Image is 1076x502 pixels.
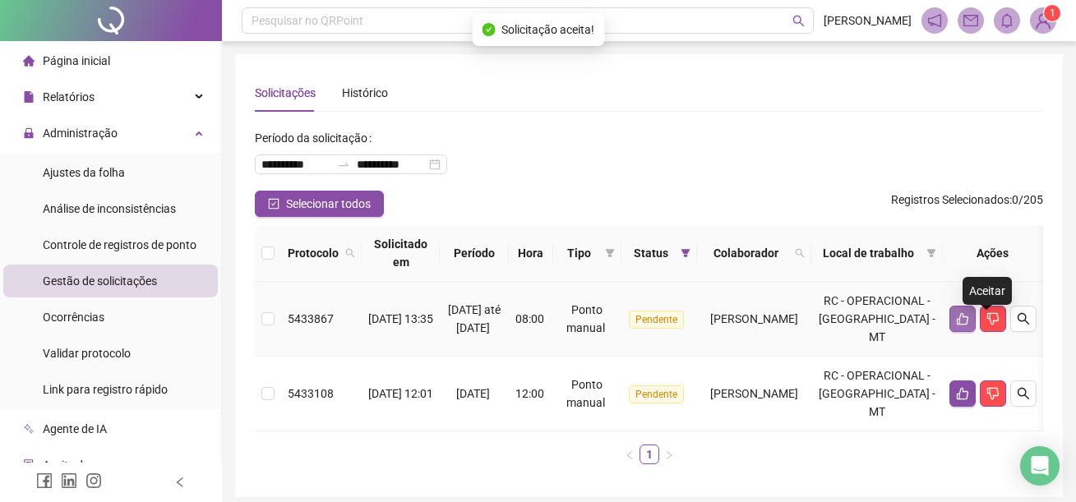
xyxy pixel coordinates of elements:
[811,357,943,431] td: RC - OPERACIONAL - [GEOGRAPHIC_DATA] - MT
[963,277,1012,305] div: Aceitar
[792,241,808,265] span: search
[448,303,501,334] span: [DATE] até [DATE]
[362,225,440,282] th: Solicitado em
[956,387,969,400] span: like
[710,387,798,400] span: [PERSON_NAME]
[664,450,674,460] span: right
[625,450,635,460] span: left
[620,444,640,464] button: left
[710,312,798,325] span: [PERSON_NAME]
[456,387,490,400] span: [DATE]
[1020,446,1060,486] div: Open Intercom Messenger
[23,55,35,67] span: home
[566,303,605,334] span: Ponto manual
[963,13,978,28] span: mail
[501,21,594,39] span: Solicitação aceita!
[61,472,77,489] span: linkedin
[368,312,433,325] span: [DATE] 13:35
[956,312,969,325] span: like
[43,383,168,396] span: Link para registro rápido
[926,248,936,258] span: filter
[342,84,388,102] div: Histórico
[824,12,912,30] span: [PERSON_NAME]
[43,54,110,67] span: Página inicial
[792,15,805,27] span: search
[255,191,384,217] button: Selecionar todos
[629,385,684,403] span: Pendente
[602,241,618,265] span: filter
[818,244,920,262] span: Local de trabalho
[43,458,110,472] span: Aceite de uso
[43,202,176,215] span: Análise de inconsistências
[1044,5,1060,21] sup: Atualize o seu contato no menu Meus Dados
[927,13,942,28] span: notification
[681,248,690,258] span: filter
[440,225,509,282] th: Período
[560,244,599,262] span: Tipo
[43,422,107,435] span: Agente de IA
[659,444,679,464] button: right
[43,274,157,288] span: Gestão de solicitações
[986,387,1000,400] span: dislike
[23,91,35,103] span: file
[337,158,350,171] span: to
[640,445,658,463] a: 1
[482,23,495,36] span: check-circle
[23,459,35,471] span: audit
[286,195,371,213] span: Selecionar todos
[85,472,102,489] span: instagram
[628,244,674,262] span: Status
[288,387,334,400] span: 5433108
[1000,13,1014,28] span: bell
[949,244,1037,262] div: Ações
[43,127,118,140] span: Administração
[1050,7,1055,19] span: 1
[43,90,95,104] span: Relatórios
[986,312,1000,325] span: dislike
[659,444,679,464] li: Próxima página
[515,312,544,325] span: 08:00
[677,241,694,265] span: filter
[640,444,659,464] li: 1
[255,84,316,102] div: Solicitações
[1017,312,1030,325] span: search
[345,248,355,258] span: search
[566,378,605,409] span: Ponto manual
[795,248,805,258] span: search
[288,244,339,262] span: Protocolo
[43,347,131,360] span: Validar protocolo
[43,166,125,179] span: Ajustes da folha
[1017,387,1030,400] span: search
[43,238,196,251] span: Controle de registros de ponto
[509,225,553,282] th: Hora
[891,191,1043,217] span: : 0 / 205
[36,472,53,489] span: facebook
[268,198,279,210] span: check-square
[174,477,186,488] span: left
[288,312,334,325] span: 5433867
[337,158,350,171] span: swap-right
[1031,8,1055,33] img: 78436
[605,248,615,258] span: filter
[255,125,378,151] label: Período da solicitação
[515,387,544,400] span: 12:00
[43,311,104,324] span: Ocorrências
[891,193,1009,206] span: Registros Selecionados
[342,241,358,265] span: search
[704,244,787,262] span: Colaborador
[620,444,640,464] li: Página anterior
[629,311,684,329] span: Pendente
[811,282,943,357] td: RC - OPERACIONAL - [GEOGRAPHIC_DATA] - MT
[23,127,35,139] span: lock
[923,241,940,265] span: filter
[368,387,433,400] span: [DATE] 12:01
